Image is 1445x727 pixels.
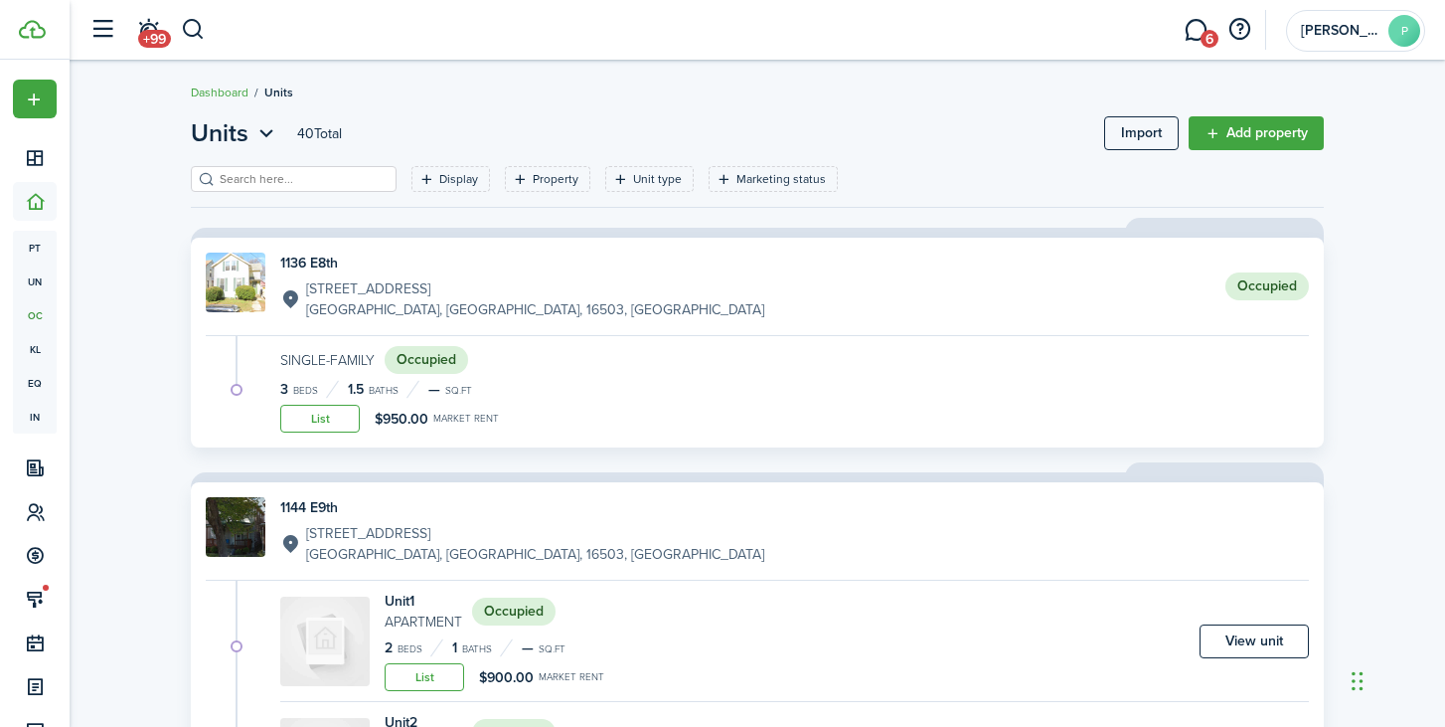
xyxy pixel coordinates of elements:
[633,170,682,188] filter-tag-label: Unit type
[280,597,370,686] img: Unit avatar
[280,253,764,273] h4: 1136 E8th
[539,672,604,682] small: Market rent
[13,366,57,400] a: eq
[83,11,121,49] button: Open sidebar
[13,265,57,298] a: un
[1388,15,1420,47] avatar-text: P
[533,170,578,188] filter-tag-label: Property
[1201,30,1218,48] span: 6
[191,115,248,151] span: Units
[138,30,171,48] span: +99
[306,523,764,544] p: [STREET_ADDRESS]
[129,5,167,56] a: Notifications
[191,84,248,101] a: Dashboard
[215,170,390,189] input: Search here...
[280,497,764,518] h4: 1144 E9th
[1301,24,1380,38] span: Paul
[522,637,534,658] span: —
[462,644,492,654] small: Baths
[472,598,556,626] status: Occupied
[452,637,457,658] span: 1
[439,170,478,188] filter-tag-label: Display
[206,253,1309,320] a: Property avatar1136 E8th[STREET_ADDRESS][GEOGRAPHIC_DATA], [GEOGRAPHIC_DATA], 16503, [GEOGRAPHIC_...
[428,379,440,400] span: —
[1189,116,1324,150] a: Add property
[736,170,826,188] filter-tag-label: Marketing status
[385,612,462,633] small: Apartment
[709,166,838,192] filter-tag: Open filter
[445,386,472,396] small: sq.ft
[280,379,288,400] span: 3
[13,231,57,265] a: pt
[479,667,534,688] span: $900.00
[306,299,764,320] p: [GEOGRAPHIC_DATA], [GEOGRAPHIC_DATA], 16503, [GEOGRAPHIC_DATA]
[13,80,57,118] button: Open menu
[306,278,764,299] p: [STREET_ADDRESS]
[385,346,468,374] status: Occupied
[1104,116,1179,150] a: Import
[13,332,57,366] a: kl
[539,644,565,654] small: sq.ft
[206,253,265,312] img: Property avatar
[505,166,590,192] filter-tag: Open filter
[375,409,428,430] span: $950.00
[280,350,375,371] small: Single-Family
[385,663,464,691] a: List
[1114,512,1445,727] iframe: Chat Widget
[411,166,490,192] filter-tag: Open filter
[293,386,318,396] small: Beds
[206,497,265,557] img: Property avatar
[1225,273,1309,300] status: Occupied
[13,298,57,332] a: oc
[348,379,364,400] span: 1.5
[181,13,206,47] button: Search
[280,405,360,433] a: List
[1222,13,1256,47] button: Open resource center
[191,115,279,151] button: Open menu
[306,544,764,565] p: [GEOGRAPHIC_DATA], [GEOGRAPHIC_DATA], 16503, [GEOGRAPHIC_DATA]
[385,591,462,612] h4: Unit 1
[206,497,1309,565] a: Property avatar1144 E9th[STREET_ADDRESS][GEOGRAPHIC_DATA], [GEOGRAPHIC_DATA], 16503, [GEOGRAPHIC_...
[385,637,393,658] span: 2
[297,123,342,144] header-page-total: 40 Total
[1352,651,1364,711] div: Drag
[1177,5,1214,56] a: Messaging
[264,84,293,101] span: Units
[369,386,399,396] small: Baths
[605,166,694,192] filter-tag: Open filter
[398,644,422,654] small: Beds
[433,414,499,424] small: Market rent
[19,20,46,39] img: TenantCloud
[191,115,279,151] button: Units
[13,400,57,434] a: in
